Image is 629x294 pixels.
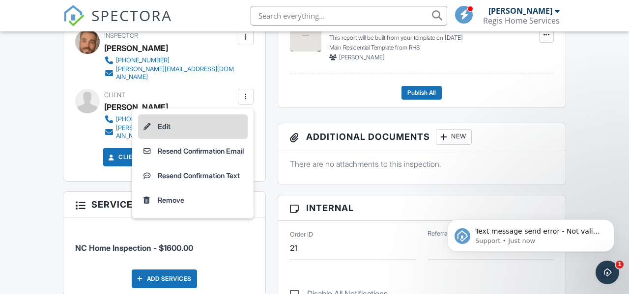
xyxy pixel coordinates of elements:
a: [PHONE_NUMBER] [104,114,235,124]
div: [PHONE_NUMBER] [116,56,170,64]
h3: Additional Documents [278,123,566,151]
a: [PERSON_NAME][EMAIL_ADDRESS][DOMAIN_NAME] [104,124,235,140]
a: Edit [138,114,248,139]
a: [PERSON_NAME][EMAIL_ADDRESS][DOMAIN_NAME] [104,65,235,81]
div: Add Services [132,269,197,288]
h3: Internal [278,195,566,221]
span: SPECTORA [91,5,172,26]
input: Search everything... [251,6,447,26]
span: NC Home Inspection - $1600.00 [75,243,193,253]
span: 1 [616,261,624,268]
span: Text message send error - Not valid number: [PHONE_NUMBER] -> . Please correct the recipient's ph... [43,28,168,105]
a: Resend Confirmation Text [138,163,248,188]
div: [PERSON_NAME][EMAIL_ADDRESS][DOMAIN_NAME] [116,124,235,140]
div: [PERSON_NAME][EMAIL_ADDRESS][DOMAIN_NAME] [116,65,235,81]
div: New [436,129,472,145]
p: Message from Support, sent Just now [43,38,170,47]
label: Referral source [428,229,469,238]
iframe: Intercom notifications message [432,199,629,267]
div: [PERSON_NAME] [104,41,168,55]
a: SPECTORA [63,13,172,34]
iframe: Intercom live chat [596,261,619,284]
a: Client View [107,152,159,162]
img: The Best Home Inspection Software - Spectora [63,5,85,27]
p: There are no attachments to this inspection. [290,159,554,169]
div: Remove [158,194,184,206]
div: [PERSON_NAME] [104,100,168,114]
a: [PHONE_NUMBER] [104,55,235,65]
li: Service: NC Home Inspection [75,225,254,261]
h3: Services & Add ons [63,192,265,217]
div: [PHONE_NUMBER] [116,115,170,123]
label: Order ID [290,230,313,239]
div: [PERSON_NAME] [488,6,552,16]
a: Resend Confirmation Email [138,139,248,163]
span: Client [104,91,125,99]
a: Remove [138,188,248,213]
div: Regis Home Services [483,16,560,26]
